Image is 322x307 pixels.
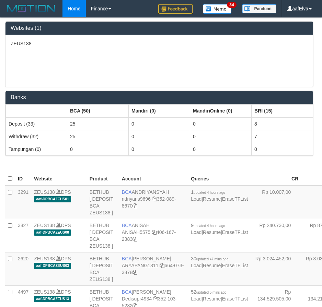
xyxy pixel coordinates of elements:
[11,40,308,47] p: ZEUS138
[196,257,228,261] span: updated 47 mins ago
[6,143,67,155] td: Tampungan (0)
[119,172,188,186] th: Account
[203,263,221,268] a: Resume
[34,263,71,269] span: aaf-DPBCAZEUS03
[251,172,301,186] th: CR
[34,223,55,228] a: ZEUS138
[252,117,313,130] td: 8
[222,196,248,202] a: EraseTFList
[222,296,248,302] a: EraseTFList
[11,94,308,101] h3: Banks
[31,186,87,219] td: DPS
[6,104,67,117] th: Group: activate to sort column ascending
[222,263,248,268] a: EraseTFList
[196,291,227,294] span: updated 5 mins ago
[191,223,248,235] span: | |
[191,189,225,195] span: 1
[190,143,252,155] td: 0
[191,256,248,268] span: | |
[6,117,67,130] td: Deposit (33)
[191,229,202,235] a: Load
[87,172,119,186] th: Product
[190,130,252,143] td: 0
[252,104,313,117] th: Group: activate to sort column ascending
[122,223,132,228] span: BCA
[11,25,308,31] h3: Websites (1)
[122,196,151,202] a: ndriyans9696
[133,236,137,242] a: Copy 4061672383 to clipboard
[191,296,202,302] a: Load
[188,172,251,186] th: Queries
[122,296,152,302] a: Dedisupr4934
[5,3,57,14] img: MOTION_logo.png
[129,143,190,155] td: 0
[122,289,132,295] span: BCA
[119,186,188,219] td: ANDRIYANSYAH 352-089-8670
[129,117,190,130] td: 0
[34,196,71,202] span: aaf-DPBCAZEUS01
[191,189,248,202] span: | |
[191,196,202,202] a: Load
[251,186,301,219] td: Rp 10.007,00
[194,191,225,194] span: updated 4 hours ago
[122,263,159,268] a: ARYAPANG1811
[122,256,132,261] span: BCA
[31,219,87,252] td: DPS
[15,252,31,285] td: 2620
[191,256,228,261] span: 30
[67,104,129,117] th: Group: activate to sort column ascending
[251,252,301,285] td: Rp 3.024.452,00
[153,296,158,302] a: Copy Dedisupr4934 to clipboard
[133,270,137,275] a: Copy 6640733878 to clipboard
[67,143,129,155] td: 0
[31,172,87,186] th: Website
[87,252,119,285] td: BETHUB [ DEPOSIT BCA ZEUS138 ]
[129,130,190,143] td: 0
[152,196,157,202] a: Copy ndriyans9696 to clipboard
[67,117,129,130] td: 25
[190,117,252,130] td: 0
[67,130,129,143] td: 25
[122,229,150,235] a: ANISAH5575
[34,229,71,235] span: aaf-DPBCAZEUS08
[152,229,157,235] a: Copy ANISAH5575 to clipboard
[203,229,221,235] a: Resume
[122,189,132,195] span: BCA
[6,130,67,143] td: Withdraw (32)
[190,104,252,117] th: Group: activate to sort column ascending
[251,219,301,252] td: Rp 240.730,00
[191,263,202,268] a: Load
[242,4,276,13] img: panduan.png
[194,224,225,228] span: updated 4 hours ago
[87,219,119,252] td: BETHUB [ DEPOSIT BCA ZEUS138 ]
[133,203,137,209] a: Copy 3520898670 to clipboard
[191,289,226,295] span: 52
[203,4,232,14] img: Button%20Memo.svg
[191,223,225,228] span: 9
[31,252,87,285] td: DPS
[191,289,248,302] span: | |
[87,186,119,219] td: BETHUB [ DEPOSIT BCA ZEUS138 ]
[252,143,313,155] td: 0
[34,289,55,295] a: ZEUS138
[160,263,164,268] a: Copy ARYAPANG1811 to clipboard
[15,186,31,219] td: 3291
[222,229,248,235] a: EraseTFList
[227,2,236,8] span: 34
[119,252,188,285] td: [PERSON_NAME] 664-073-3878
[203,296,221,302] a: Resume
[252,130,313,143] td: 7
[34,256,55,261] a: ZEUS138
[15,172,31,186] th: ID
[119,219,188,252] td: ANISAH 406-167-2383
[34,189,55,195] a: ZEUS138
[158,4,193,14] img: Feedback.jpg
[203,196,221,202] a: Resume
[129,104,190,117] th: Group: activate to sort column ascending
[15,219,31,252] td: 3827
[34,296,71,302] span: aaf-DPBCAZEUS13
